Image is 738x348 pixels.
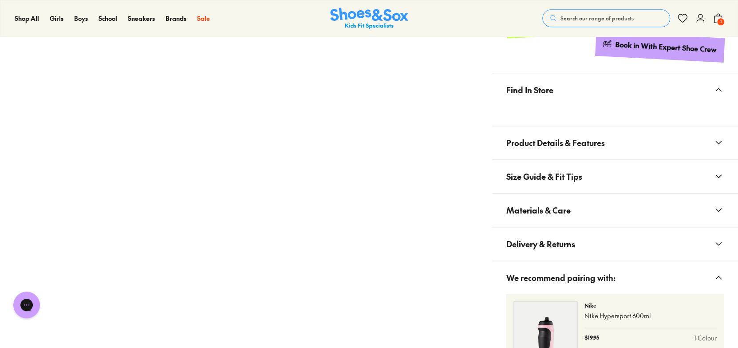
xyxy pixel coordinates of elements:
a: School [99,14,117,23]
a: Girls [50,14,63,23]
span: We recommend pairing with: [506,265,616,291]
button: Delivery & Returns [492,227,738,261]
a: Shop All [15,14,39,23]
a: Shoes & Sox [330,8,408,29]
img: SNS_Logo_Responsive.svg [330,8,408,29]
a: Sneakers [128,14,155,23]
span: Search our range of products [560,14,634,22]
button: Materials & Care [492,194,738,227]
a: Boys [74,14,88,23]
button: We recommend pairing with: [492,261,738,294]
a: 1 Colour [694,333,717,343]
button: 1 [713,8,723,28]
span: Size Guide & Fit Tips [506,163,582,190]
button: Search our range of products [542,9,670,27]
span: Delivery & Returns [506,231,575,257]
a: Brands [166,14,186,23]
button: Product Details & Features [492,126,738,159]
a: Book in With Expert Shoe Crew [595,31,724,62]
iframe: Gorgias live chat messenger [9,289,44,321]
span: 1 [716,17,725,26]
p: Nike [584,301,717,309]
p: Nike Hypersport 600ml [584,311,717,320]
div: Book in With Expert Shoe Crew [615,40,717,55]
p: $19.95 [584,333,599,343]
button: Size Guide & Fit Tips [492,160,738,193]
span: Find In Store [506,77,553,103]
a: Sale [197,14,210,23]
span: Product Details & Features [506,130,605,156]
button: Find In Store [492,73,738,107]
span: Materials & Care [506,197,571,223]
iframe: Find in Store [506,107,724,115]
